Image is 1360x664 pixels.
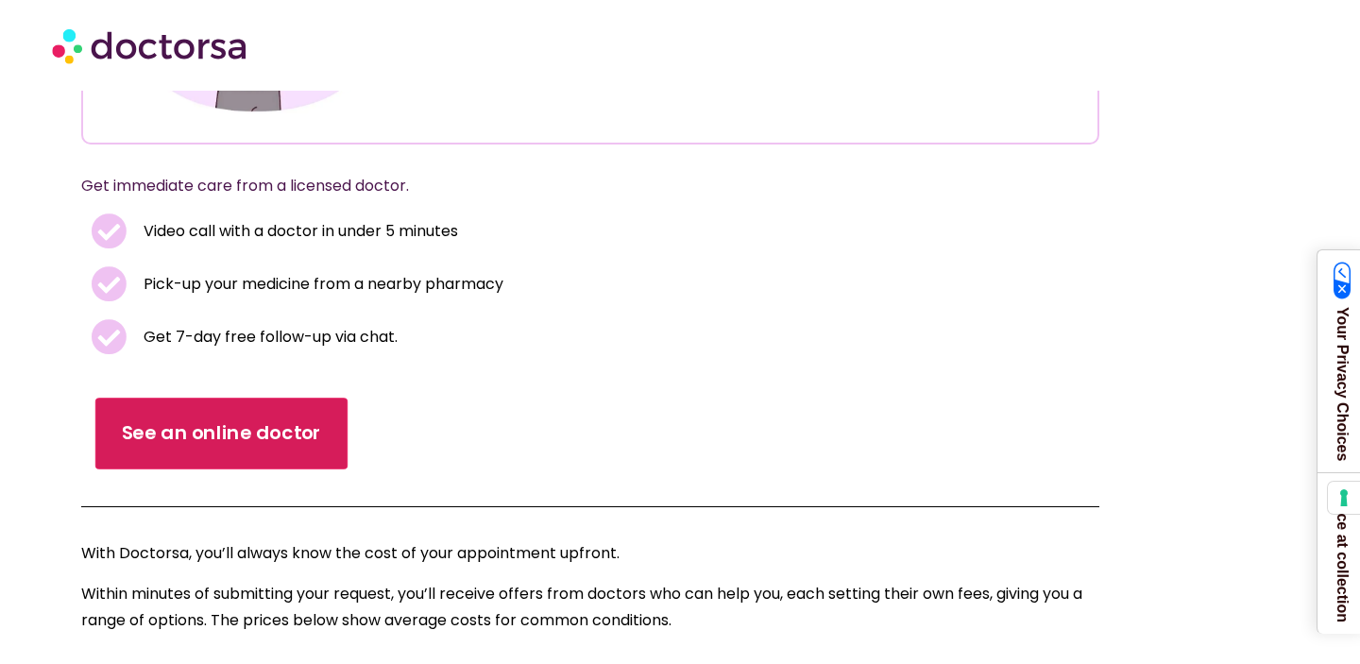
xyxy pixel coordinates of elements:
[122,420,322,448] span: See an online doctor
[139,324,398,350] span: Get 7-day free follow-up via chat.
[139,271,503,298] span: Pick-up your medicine from a nearby pharmacy
[81,173,1053,199] p: Get immediate care from a licensed doctor.
[1328,482,1360,514] button: Your consent preferences for tracking technologies
[95,398,348,469] a: See an online doctor
[139,218,458,245] span: Video call with a doctor in under 5 minutes
[81,540,1098,567] p: With Doctorsa, you’ll always know the cost of your appointment upfront.
[81,581,1098,634] p: Within minutes of submitting your request, you’ll receive offers from doctors who can help you, e...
